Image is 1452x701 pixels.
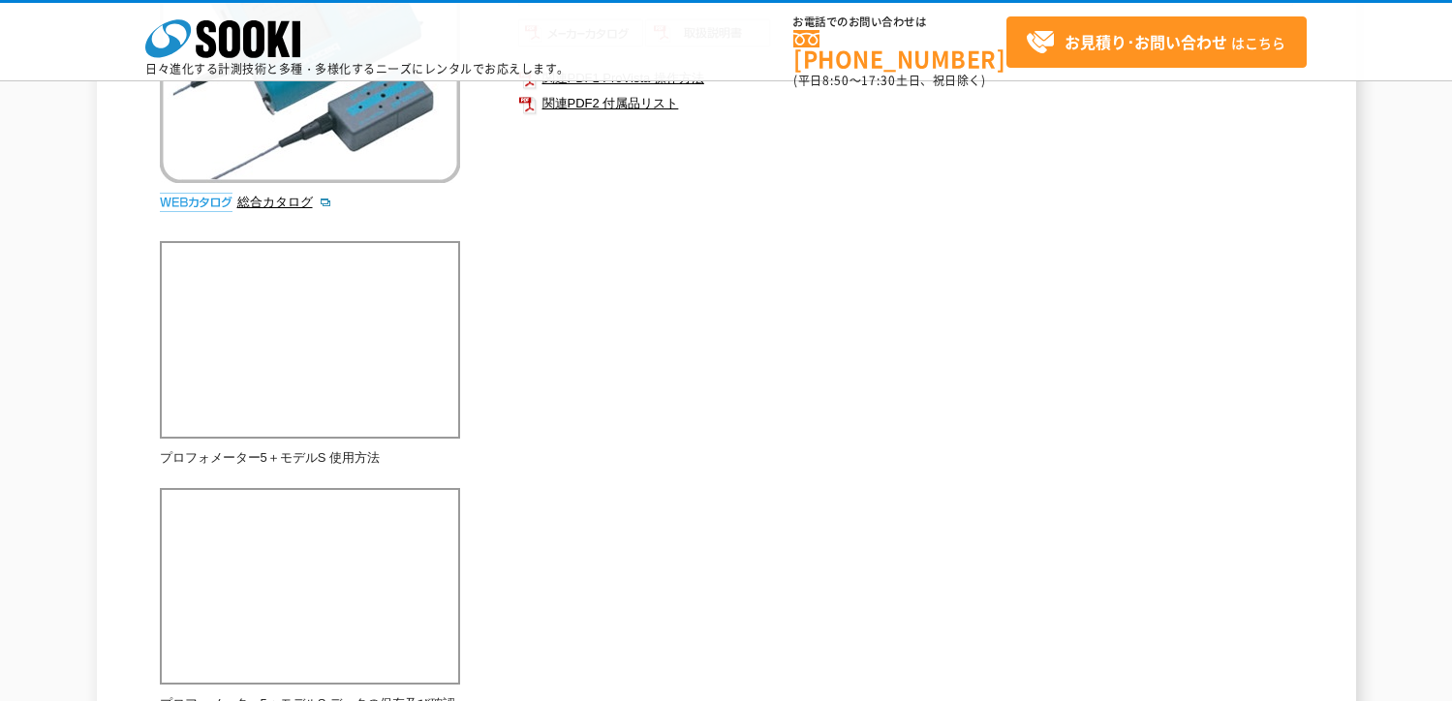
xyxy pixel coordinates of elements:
span: (平日 ～ 土日、祝日除く) [793,72,985,89]
p: 日々進化する計測技術と多種・多様化するニーズにレンタルでお応えします。 [145,63,570,75]
a: [PHONE_NUMBER] [793,30,1006,70]
p: プロフォメーター5＋モデルS 使用方法 [160,448,460,469]
a: 総合カタログ [237,195,332,209]
img: webカタログ [160,193,232,212]
span: 17:30 [861,72,896,89]
span: お電話でのお問い合わせは [793,16,1006,28]
span: 8:50 [822,72,850,89]
a: お見積り･お問い合わせはこちら [1006,16,1307,68]
a: 関連PDF2 付属品リスト [518,91,1293,116]
span: はこちら [1026,28,1285,57]
strong: お見積り･お問い合わせ [1065,30,1227,53]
